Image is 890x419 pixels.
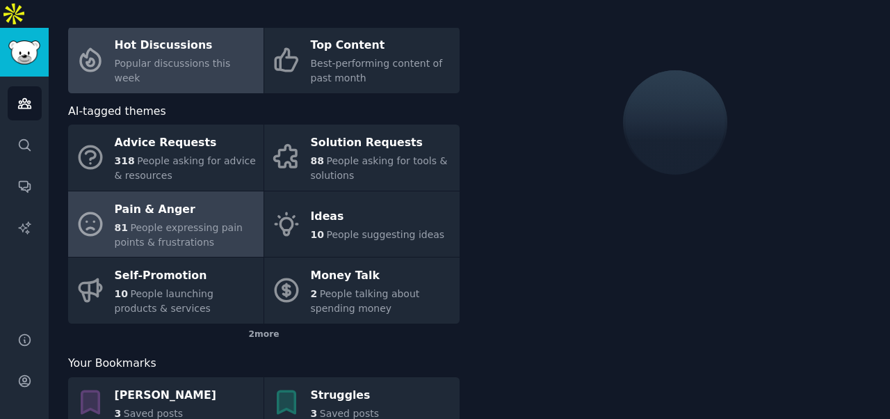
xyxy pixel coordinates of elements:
span: Best-performing content of past month [311,58,443,84]
span: Saved posts [320,408,379,419]
div: [PERSON_NAME] [115,384,216,406]
span: People asking for advice & resources [115,155,256,181]
a: Top ContentBest-performing content of past month [264,27,460,93]
span: People talking about spending money [311,288,420,314]
span: Your Bookmarks [68,355,156,372]
div: Self-Promotion [115,265,257,287]
a: Solution Requests88People asking for tools & solutions [264,125,460,191]
span: People expressing pain points & frustrations [115,222,243,248]
span: 318 [115,155,135,166]
div: Pain & Anger [115,198,257,221]
a: Money Talk2People talking about spending money [264,258,460,324]
span: People suggesting ideas [326,229,444,240]
a: Pain & Anger81People expressing pain points & frustrations [68,191,264,258]
img: GummySearch logo [8,40,40,65]
span: People launching products & services [115,288,213,314]
span: 3 [311,408,318,419]
span: 88 [311,155,324,166]
div: Solution Requests [311,132,453,155]
a: Self-Promotion10People launching products & services [68,258,264,324]
div: Money Talk [311,265,453,287]
span: 10 [115,288,128,299]
span: 3 [115,408,122,419]
span: Saved posts [124,408,183,419]
a: Advice Requests318People asking for advice & resources [68,125,264,191]
a: Ideas10People suggesting ideas [264,191,460,258]
a: Hot DiscussionsPopular discussions this week [68,27,264,93]
div: Top Content [311,35,453,57]
span: 81 [115,222,128,233]
span: 2 [311,288,318,299]
div: Advice Requests [115,132,257,155]
div: Hot Discussions [115,35,257,57]
div: 2 more [68,324,460,346]
span: Popular discussions this week [115,58,231,84]
span: 10 [311,229,324,240]
div: Struggles [311,384,379,406]
span: AI-tagged themes [68,103,166,120]
span: People asking for tools & solutions [311,155,448,181]
div: Ideas [311,206,445,228]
